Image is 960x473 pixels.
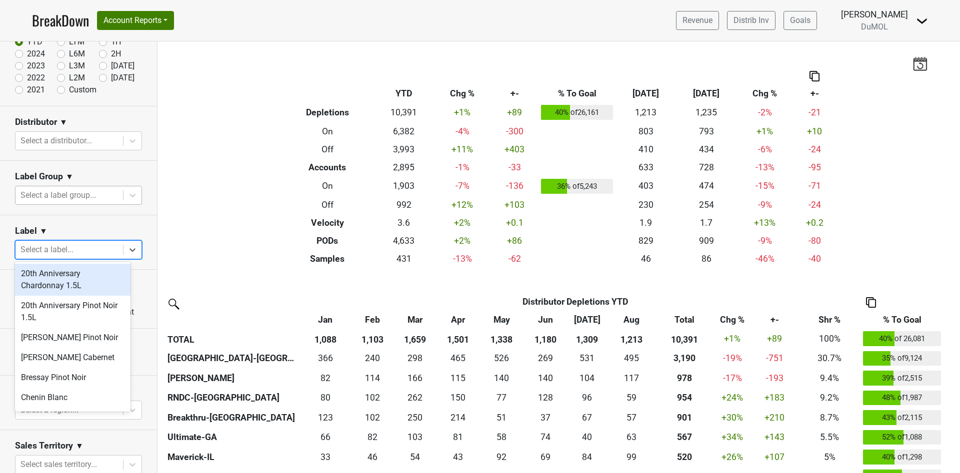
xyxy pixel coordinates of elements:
[615,158,676,176] td: 633
[393,349,437,369] td: 297.8
[676,176,736,196] td: 474
[525,428,566,448] td: 74.33
[373,196,434,214] td: 992
[393,447,437,467] td: 54.166
[439,431,476,444] div: 81
[490,250,538,268] td: -62
[437,388,478,408] td: 150.167
[783,11,817,30] a: Goals
[373,214,434,232] td: 3.6
[615,232,676,250] td: 829
[525,349,566,369] td: 268.668
[111,36,121,48] label: 1H
[165,349,299,369] th: [GEOGRAPHIC_DATA]-[GEOGRAPHIC_DATA]
[714,388,751,408] td: +24 %
[655,368,714,388] th: 978.169
[165,295,181,311] img: filter
[610,431,652,444] div: 63
[657,431,711,444] div: 567
[527,391,564,404] div: 128
[714,368,751,388] td: -17 %
[676,232,736,250] td: 909
[352,388,393,408] td: 102.4
[299,349,352,369] td: 365.7
[481,411,522,424] div: 51
[753,431,796,444] div: +143
[798,368,861,388] td: 9.4%
[69,84,96,96] label: Custom
[615,176,676,196] td: 403
[793,84,836,102] th: +-
[655,408,714,428] th: 901.348
[608,368,655,388] td: 117
[566,447,608,467] td: 84.167
[478,311,525,329] th: May: activate to sort column ascending
[281,102,374,122] th: Depletions
[569,451,605,464] div: 84
[753,391,796,404] div: +183
[615,250,676,268] td: 46
[478,428,525,448] td: 57.66
[866,297,876,308] img: Copy to clipboard
[753,411,796,424] div: +210
[490,140,538,158] td: +403
[299,388,352,408] td: 80.4
[655,447,714,467] th: 519.831
[736,122,793,140] td: +1 %
[437,368,478,388] td: 114.666
[97,11,174,30] button: Account Reports
[439,372,476,385] div: 115
[657,391,711,404] div: 954
[69,36,84,48] label: LTM
[301,372,349,385] div: 82
[615,140,676,158] td: 410
[301,411,349,424] div: 123
[15,226,37,236] h3: Label
[490,232,538,250] td: +86
[165,368,299,388] th: [PERSON_NAME]
[352,428,393,448] td: 81.5
[299,408,352,428] td: 122.51
[352,408,393,428] td: 102.491
[437,311,478,329] th: Apr: activate to sort column ascending
[281,250,374,268] th: Samples
[736,176,793,196] td: -15 %
[439,391,476,404] div: 150
[299,428,352,448] td: 66.34
[676,196,736,214] td: 254
[478,329,525,349] th: 1,338
[15,408,130,428] div: [PERSON_NAME]
[27,60,45,72] label: 2023
[65,171,73,183] span: ▼
[352,293,798,311] th: Distributor Depletions YTD
[608,349,655,369] td: 495
[111,48,121,60] label: 2H
[437,428,478,448] td: 80.99
[299,447,352,467] td: 33.166
[798,349,861,369] td: 30.7%
[676,122,736,140] td: 793
[354,411,391,424] div: 102
[608,408,655,428] td: 57.002
[608,311,655,329] th: Aug: activate to sort column ascending
[15,328,130,348] div: [PERSON_NAME] Pinot Noir
[15,296,130,328] div: 20th Anniversary Pinot Noir 1.5L
[373,232,434,250] td: 4,633
[615,122,676,140] td: 803
[15,368,130,388] div: Bressay Pinot Noir
[69,48,85,60] label: L6M
[655,428,714,448] th: 566.840
[490,214,538,232] td: +0.1
[393,428,437,448] td: 103.03
[527,451,564,464] div: 69
[301,431,349,444] div: 66
[615,196,676,214] td: 230
[165,329,299,349] th: TOTAL
[299,311,352,329] th: Jan: activate to sort column ascending
[69,60,85,72] label: L3M
[610,372,652,385] div: 117
[676,84,736,102] th: [DATE]
[798,388,861,408] td: 9.2%
[281,122,374,140] th: On
[352,349,393,369] td: 240.1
